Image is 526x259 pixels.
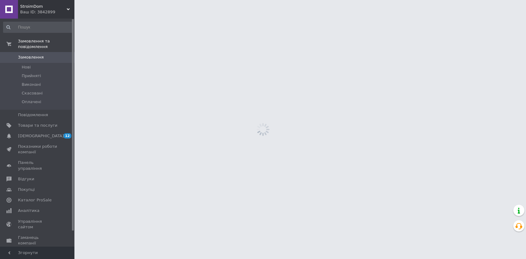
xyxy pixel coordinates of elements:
[18,187,35,192] span: Покупці
[18,112,48,118] span: Повідомлення
[3,22,73,33] input: Пошук
[18,144,57,155] span: Показники роботи компанії
[18,55,44,60] span: Замовлення
[20,9,74,15] div: Ваш ID: 3842899
[18,160,57,171] span: Панель управління
[18,133,64,139] span: [DEMOGRAPHIC_DATA]
[18,38,74,50] span: Замовлення та повідомлення
[18,197,51,203] span: Каталог ProSale
[18,235,57,246] span: Гаманець компанії
[22,73,41,79] span: Прийняті
[18,123,57,128] span: Товари та послуги
[18,219,57,230] span: Управління сайтом
[22,90,43,96] span: Скасовані
[64,133,71,138] span: 12
[20,4,67,9] span: StroimDom
[18,176,34,182] span: Відгуки
[22,64,31,70] span: Нові
[22,99,41,105] span: Оплачені
[22,82,41,87] span: Виконані
[18,208,39,213] span: Аналітика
